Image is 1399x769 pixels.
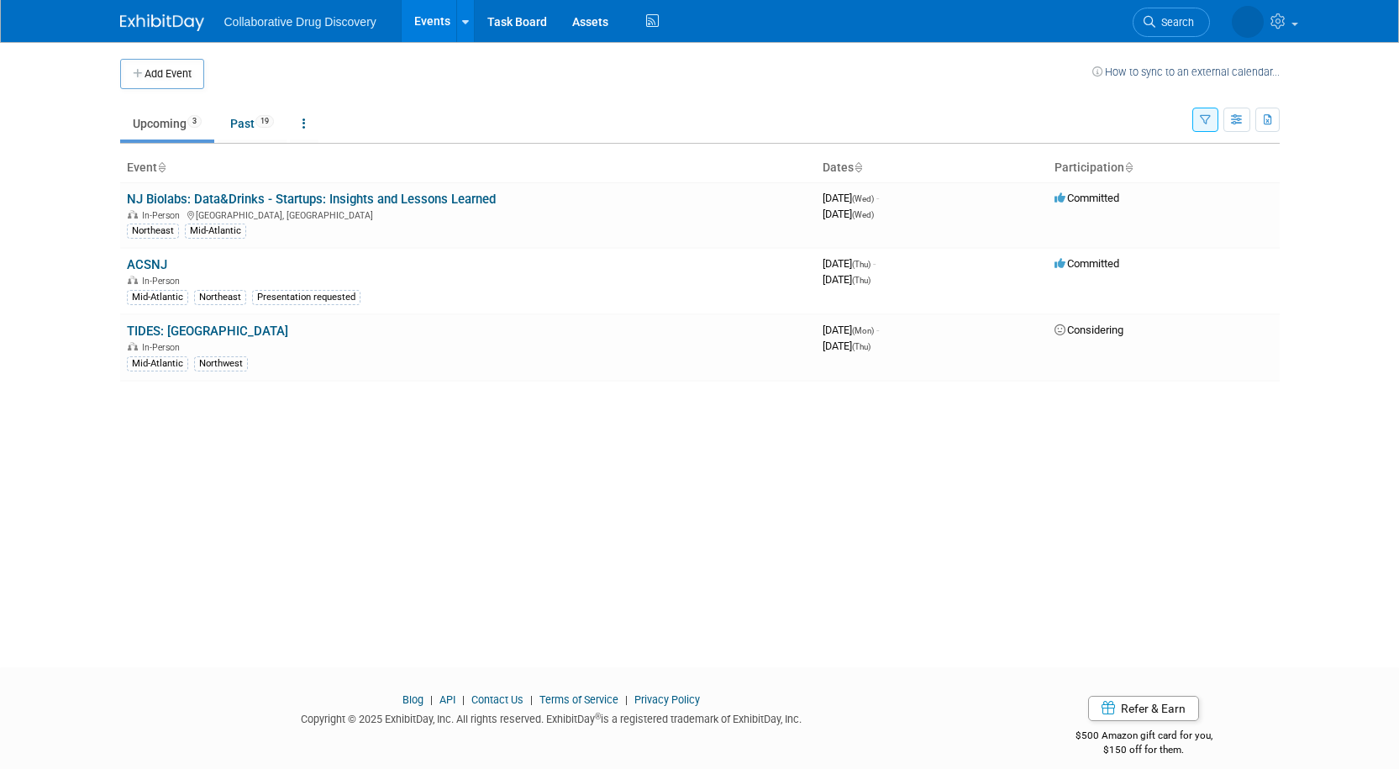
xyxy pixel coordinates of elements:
[823,324,879,336] span: [DATE]
[1055,192,1119,204] span: Committed
[127,324,288,339] a: TIDES: [GEOGRAPHIC_DATA]
[194,356,248,371] div: Northwest
[852,210,874,219] span: (Wed)
[852,342,870,351] span: (Thu)
[120,14,204,31] img: ExhibitDay
[127,290,188,305] div: Mid-Atlantic
[127,208,809,221] div: [GEOGRAPHIC_DATA], [GEOGRAPHIC_DATA]
[1055,324,1123,336] span: Considering
[595,712,601,721] sup: ®
[852,276,870,285] span: (Thu)
[852,326,874,335] span: (Mon)
[823,192,879,204] span: [DATE]
[621,693,632,706] span: |
[873,257,876,270] span: -
[218,108,287,140] a: Past19
[426,693,437,706] span: |
[1048,154,1280,182] th: Participation
[1133,8,1210,37] a: Search
[876,324,879,336] span: -
[194,290,246,305] div: Northeast
[185,224,246,239] div: Mid-Atlantic
[120,108,214,140] a: Upcoming3
[1092,66,1280,78] a: How to sync to an external calendar...
[128,342,138,350] img: In-Person Event
[1155,16,1194,29] span: Search
[852,194,874,203] span: (Wed)
[255,115,274,128] span: 19
[823,273,870,286] span: [DATE]
[1055,257,1119,270] span: Committed
[127,192,496,207] a: NJ Biolabs: Data&Drinks - Startups: Insights and Lessons Learned
[823,257,876,270] span: [DATE]
[1088,696,1199,721] a: Refer & Earn
[526,693,537,706] span: |
[816,154,1048,182] th: Dates
[876,192,879,204] span: -
[439,693,455,706] a: API
[823,208,874,220] span: [DATE]
[142,210,185,221] span: In-Person
[854,161,862,174] a: Sort by Start Date
[128,276,138,284] img: In-Person Event
[157,161,166,174] a: Sort by Event Name
[1008,718,1280,756] div: $500 Amazon gift card for you,
[402,693,423,706] a: Blog
[224,15,376,29] span: Collaborative Drug Discovery
[120,708,984,727] div: Copyright © 2025 ExhibitDay, Inc. All rights reserved. ExhibitDay is a registered trademark of Ex...
[252,290,360,305] div: Presentation requested
[458,693,469,706] span: |
[1124,161,1133,174] a: Sort by Participation Type
[127,356,188,371] div: Mid-Atlantic
[634,693,700,706] a: Privacy Policy
[1232,6,1264,38] img: Jacqueline Macia
[1008,743,1280,757] div: $150 off for them.
[127,224,179,239] div: Northeast
[471,693,523,706] a: Contact Us
[128,210,138,219] img: In-Person Event
[142,276,185,287] span: In-Person
[852,260,870,269] span: (Thu)
[142,342,185,353] span: In-Person
[120,59,204,89] button: Add Event
[823,340,870,352] span: [DATE]
[120,154,816,182] th: Event
[539,693,618,706] a: Terms of Service
[127,257,167,272] a: ACSNJ
[187,115,202,128] span: 3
